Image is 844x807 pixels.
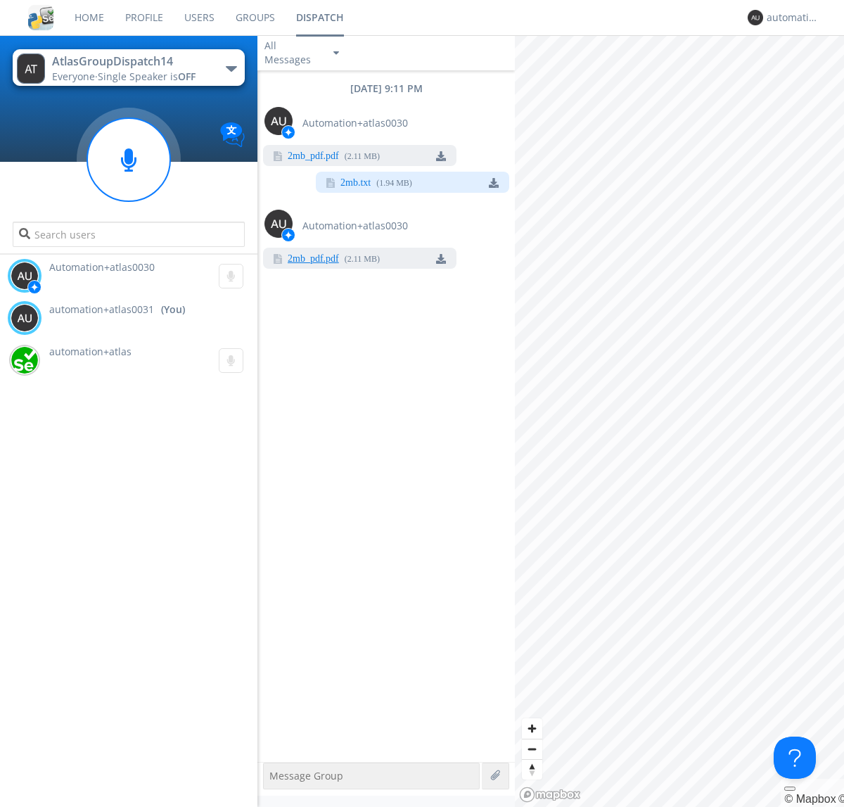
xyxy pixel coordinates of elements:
[345,151,380,163] div: ( 2.11 MB )
[522,759,542,780] button: Reset bearing to north
[13,222,244,247] input: Search users
[333,51,339,55] img: caret-down-sm.svg
[522,718,542,739] button: Zoom in
[264,210,293,238] img: 373638.png
[522,739,542,759] button: Zoom out
[340,178,371,189] a: 2mb.txt
[784,787,795,791] button: Toggle attribution
[272,254,282,264] img: file icon
[52,53,210,70] div: AtlasGroupDispatch14
[264,107,293,135] img: 373638.png
[376,177,412,189] div: ( 1.94 MB )
[522,739,542,759] span: Zoom out
[257,82,515,96] div: [DATE] 9:11 PM
[272,151,282,161] img: file icon
[178,70,196,83] span: OFF
[302,116,408,130] span: Automation+atlas0030
[767,11,819,25] div: automation+atlas0031
[489,178,499,188] img: download media button
[784,793,836,805] a: Mapbox
[325,178,335,188] img: file icon
[11,262,39,290] img: 373638.png
[519,787,581,803] a: Mapbox logo
[49,260,155,274] span: Automation+atlas0030
[11,346,39,374] img: d2d01cd9b4174d08988066c6d424eccd
[220,122,245,147] img: Translation enabled
[11,304,39,332] img: 373638.png
[288,151,339,163] a: 2mb_pdf.pdf
[522,760,542,780] span: Reset bearing to north
[774,737,816,779] iframe: Toggle Customer Support
[436,254,446,264] img: download media button
[13,49,244,86] button: AtlasGroupDispatch14Everyone·Single Speaker isOFF
[264,39,321,67] div: All Messages
[49,345,132,358] span: automation+atlas
[98,70,196,83] span: Single Speaker is
[302,219,408,233] span: Automation+atlas0030
[52,70,210,84] div: Everyone ·
[288,254,339,265] a: 2mb_pdf.pdf
[436,151,446,161] img: download media button
[748,10,763,25] img: 373638.png
[49,303,154,317] span: automation+atlas0031
[345,253,380,265] div: ( 2.11 MB )
[28,5,53,30] img: cddb5a64eb264b2086981ab96f4c1ba7
[161,303,185,317] div: (You)
[17,53,45,84] img: 373638.png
